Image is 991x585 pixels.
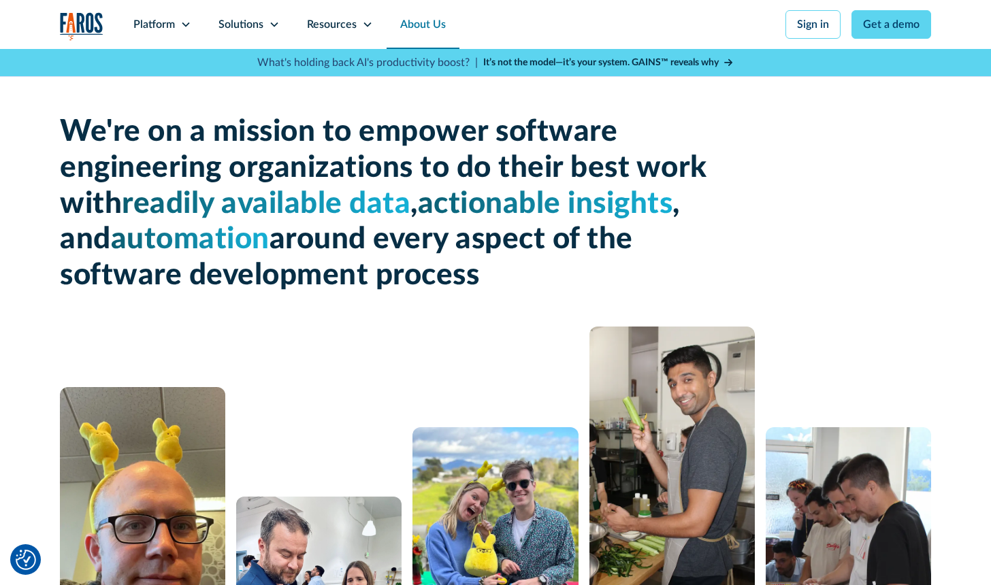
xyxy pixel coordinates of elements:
p: What's holding back AI's productivity boost? | [257,54,478,71]
span: readily available data [122,189,410,219]
a: Get a demo [851,10,931,39]
a: Sign in [785,10,841,39]
a: home [60,12,103,40]
button: Cookie Settings [16,550,36,570]
span: automation [111,224,270,254]
span: actionable insights [418,189,673,219]
img: Logo of the analytics and reporting company Faros. [60,12,103,40]
div: Platform [133,16,175,33]
a: It’s not the model—it’s your system. GAINS™ reveals why [483,56,734,70]
div: Resources [307,16,357,33]
div: Solutions [218,16,263,33]
h1: We're on a mission to empower software engineering organizations to do their best work with , , a... [60,114,713,294]
img: Revisit consent button [16,550,36,570]
strong: It’s not the model—it’s your system. GAINS™ reveals why [483,58,719,67]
